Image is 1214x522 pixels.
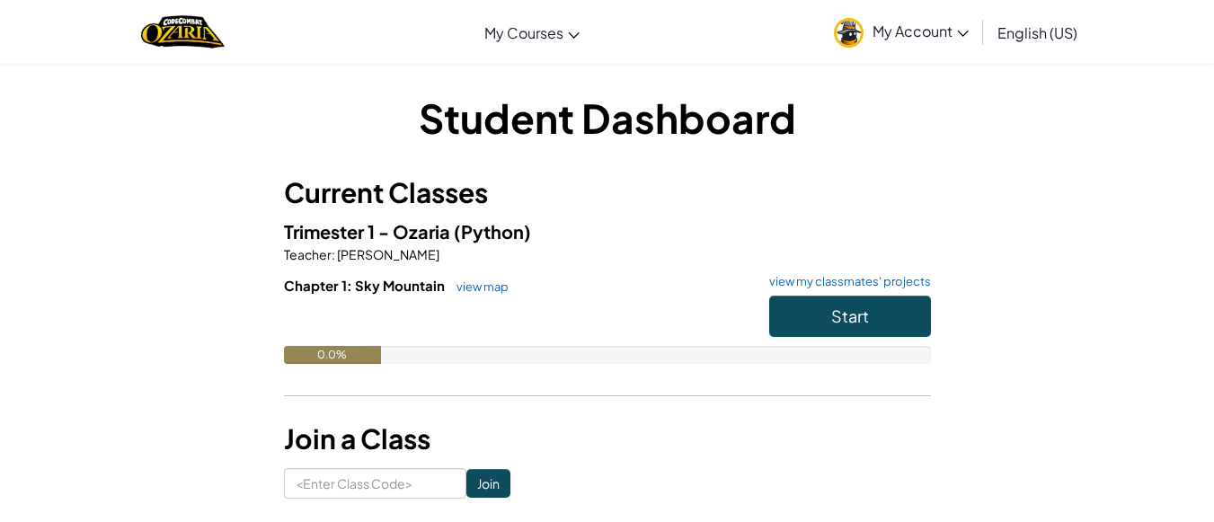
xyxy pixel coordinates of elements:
h1: Student Dashboard [284,90,931,146]
img: avatar [834,18,864,48]
span: Start [831,305,869,326]
span: [PERSON_NAME] [335,246,439,262]
span: My Account [873,22,969,40]
span: : [332,246,335,262]
a: English (US) [988,8,1086,57]
input: <Enter Class Code> [284,468,466,499]
h3: Join a Class [284,419,931,459]
span: (Python) [454,220,531,243]
span: My Courses [484,23,563,42]
span: Chapter 1: Sky Mountain [284,277,447,294]
a: Ozaria by CodeCombat logo [141,13,225,50]
h3: Current Classes [284,173,931,213]
span: Trimester 1 - Ozaria [284,220,454,243]
a: My Account [825,4,978,60]
button: Start [769,296,931,337]
div: 0.0% [284,346,381,364]
a: view map [447,279,509,294]
span: English (US) [997,23,1077,42]
a: My Courses [475,8,589,57]
a: view my classmates' projects [760,276,931,288]
input: Join [466,469,510,498]
span: Teacher [284,246,332,262]
img: Home [141,13,225,50]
